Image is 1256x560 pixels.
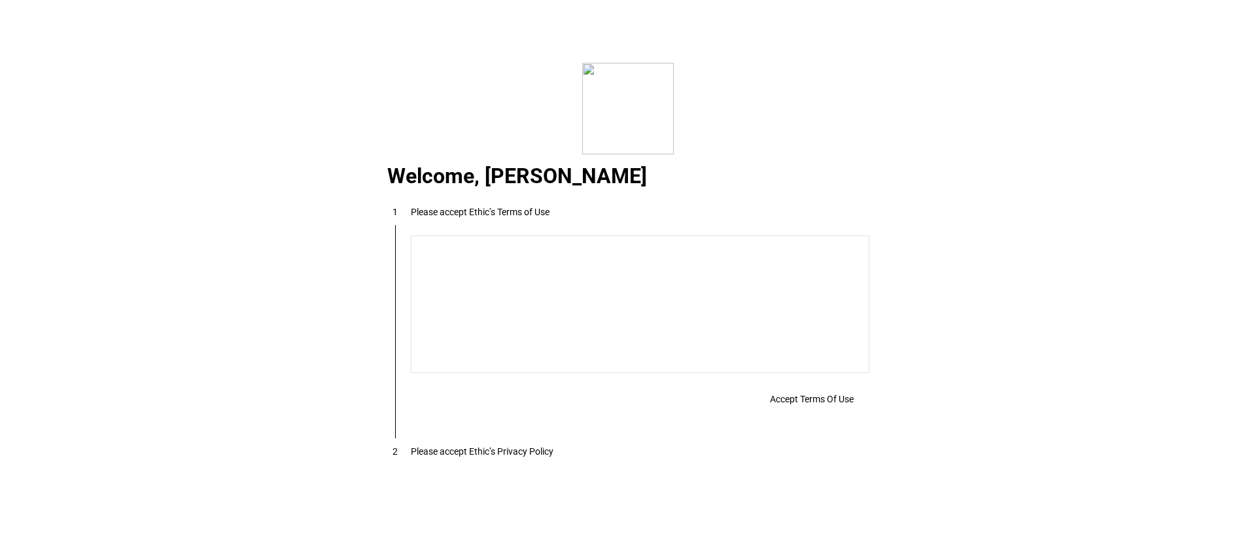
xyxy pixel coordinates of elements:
[582,63,674,154] img: corporate.svg
[392,207,398,217] span: 1
[372,169,885,185] div: Welcome, [PERSON_NAME]
[411,207,549,217] div: Please accept Ethic’s Terms of Use
[411,446,553,457] div: Please accept Ethic’s Privacy Policy
[392,446,398,457] span: 2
